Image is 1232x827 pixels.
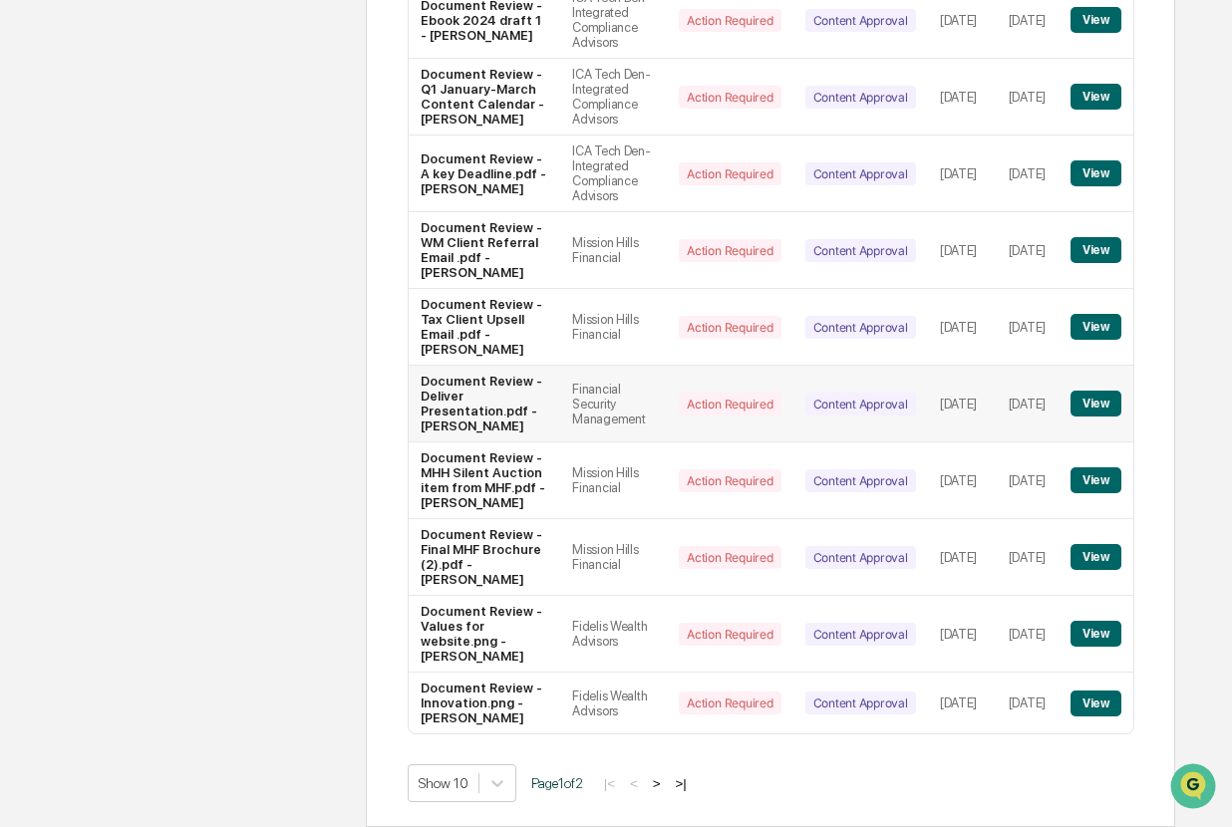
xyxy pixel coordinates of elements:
p: How can we help? [20,42,363,74]
div: Content Approval [805,9,916,32]
td: [DATE] [928,289,997,366]
a: 🖐️Preclearance [12,243,137,279]
td: [DATE] [997,596,1059,673]
div: Action Required [679,162,780,185]
button: View [1071,467,1121,493]
td: [DATE] [928,596,997,673]
button: >| [670,775,693,792]
td: [DATE] [928,442,997,519]
div: Action Required [679,393,780,415]
a: Powered byPylon [141,337,241,353]
td: [DATE] [997,673,1059,733]
div: Action Required [679,691,780,714]
iframe: Open customer support [1168,761,1222,815]
div: Content Approval [805,469,916,492]
td: Mission Hills Financial [560,519,667,596]
div: We're available if you need us! [68,172,252,188]
span: Preclearance [40,251,129,271]
div: 🖐️ [20,253,36,269]
td: [DATE] [997,366,1059,442]
button: View [1071,544,1121,570]
button: View [1071,7,1121,33]
div: Action Required [679,623,780,646]
button: > [647,775,667,792]
td: [DATE] [997,519,1059,596]
div: Content Approval [805,691,916,714]
td: [DATE] [928,366,997,442]
td: ICA Tech Den-Integrated Compliance Advisors [560,136,667,212]
div: Action Required [679,546,780,569]
div: 🔎 [20,291,36,307]
button: < [624,775,644,792]
td: [DATE] [997,212,1059,289]
button: View [1071,621,1121,647]
td: [DATE] [997,442,1059,519]
div: Action Required [679,239,780,262]
div: Start new chat [68,152,327,172]
td: [DATE] [928,519,997,596]
td: Fidelis Wealth Advisors [560,673,667,733]
td: Document Review - WM Client Referral Email .pdf - [PERSON_NAME] [409,212,560,289]
button: View [1071,391,1121,416]
td: Document Review - Final MHF Brochure (2).pdf - [PERSON_NAME] [409,519,560,596]
span: Pylon [198,338,241,353]
div: Action Required [679,469,780,492]
a: 🗄️Attestations [137,243,255,279]
td: Document Review - Values for website.png - [PERSON_NAME] [409,596,560,673]
div: Content Approval [805,239,916,262]
div: Content Approval [805,546,916,569]
td: Document Review - Deliver Presentation.pdf - [PERSON_NAME] [409,366,560,442]
button: View [1071,160,1121,186]
button: View [1071,690,1121,716]
td: Document Review - Q1 January-March Content Calendar - [PERSON_NAME] [409,59,560,136]
td: [DATE] [997,136,1059,212]
button: View [1071,84,1121,110]
button: Start new chat [339,158,363,182]
td: [DATE] [997,59,1059,136]
div: Content Approval [805,623,916,646]
span: Page 1 of 2 [531,775,583,791]
div: Content Approval [805,393,916,415]
div: Action Required [679,9,780,32]
a: 🔎Data Lookup [12,281,134,317]
td: Document Review - MHH Silent Auction item from MHF.pdf - [PERSON_NAME] [409,442,560,519]
div: Content Approval [805,162,916,185]
td: Financial Security Management [560,366,667,442]
td: [DATE] [928,59,997,136]
button: |< [598,775,621,792]
img: 1746055101610-c473b297-6a78-478c-a979-82029cc54cd1 [20,152,56,188]
div: 🗄️ [145,253,160,269]
td: Document Review - A key Deadline.pdf - [PERSON_NAME] [409,136,560,212]
td: [DATE] [928,212,997,289]
td: [DATE] [928,673,997,733]
td: ICA Tech Den-Integrated Compliance Advisors [560,59,667,136]
button: View [1071,237,1121,263]
td: Document Review - Tax Client Upsell Email .pdf - [PERSON_NAME] [409,289,560,366]
td: [DATE] [928,136,997,212]
span: Data Lookup [40,289,126,309]
td: Document Review - Innovation.png - [PERSON_NAME] [409,673,560,733]
td: Fidelis Wealth Advisors [560,596,667,673]
div: Action Required [679,86,780,109]
div: Content Approval [805,86,916,109]
button: View [1071,314,1121,340]
div: Content Approval [805,316,916,339]
td: Mission Hills Financial [560,289,667,366]
div: Action Required [679,316,780,339]
span: Attestations [164,251,247,271]
td: Mission Hills Financial [560,442,667,519]
td: [DATE] [997,289,1059,366]
td: Mission Hills Financial [560,212,667,289]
